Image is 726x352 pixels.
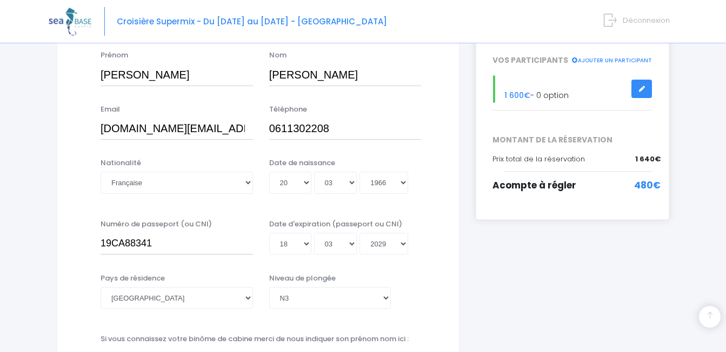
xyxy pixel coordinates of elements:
[484,134,661,146] span: MONTANT DE LA RÉSERVATION
[101,104,120,115] label: Email
[269,273,336,284] label: Niveau de plongée
[623,15,670,25] span: Déconnexion
[504,90,530,101] span: 1 600€
[101,219,212,230] label: Numéro de passeport (ou CNI)
[269,219,402,230] label: Date d'expiration (passeport ou CNI)
[634,179,661,193] span: 480€
[101,334,409,344] label: Si vous connaissez votre binôme de cabine merci de nous indiquer son prénom nom ici :
[635,154,661,165] span: 1 640€
[101,50,128,61] label: Prénom
[571,55,652,64] a: AJOUTER UN PARTICIPANT
[269,50,287,61] label: Nom
[492,154,585,164] span: Prix total de la réservation
[117,16,387,27] span: Croisière Supermix - Du [DATE] au [DATE] - [GEOGRAPHIC_DATA]
[484,75,661,103] div: - 0 option
[484,55,661,66] div: VOS PARTICIPANTS
[101,158,141,168] label: Nationalité
[269,104,307,115] label: Téléphone
[101,273,165,284] label: Pays de résidence
[269,158,335,168] label: Date de naissance
[492,179,576,192] span: Acompte à régler
[492,17,652,44] h2: Récapitulatif de votre réservation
